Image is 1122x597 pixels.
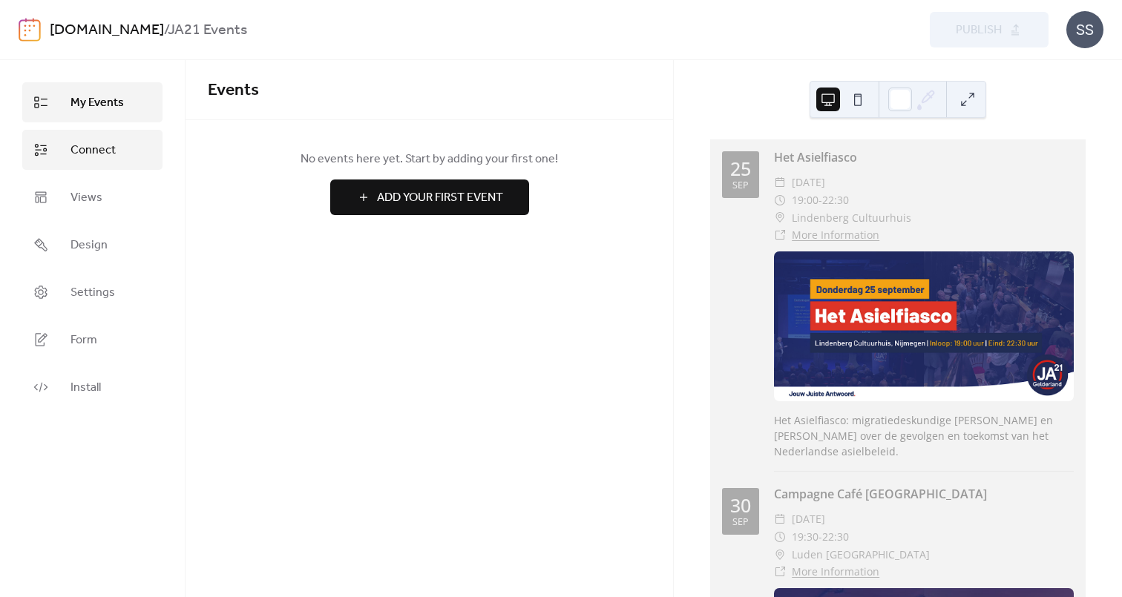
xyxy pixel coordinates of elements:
[774,510,786,528] div: ​
[774,563,786,581] div: ​
[774,412,1074,459] div: Het Asielfiasco: migratiedeskundige [PERSON_NAME] en [PERSON_NAME] over de gevolgen en toekomst v...
[792,510,825,528] span: [DATE]
[730,496,751,515] div: 30
[774,528,786,546] div: ​
[50,16,164,44] a: [DOMAIN_NAME]
[208,151,651,168] span: No events here yet. Start by adding your first one!
[818,191,822,209] span: -
[164,16,168,44] b: /
[208,179,651,215] a: Add Your First Event
[22,272,163,312] a: Settings
[22,320,163,360] a: Form
[70,379,101,397] span: Install
[732,181,749,191] div: sep
[70,332,97,349] span: Form
[377,189,503,207] span: Add Your First Event
[1066,11,1103,48] div: SS
[774,226,786,244] div: ​
[730,159,751,178] div: 25
[774,546,786,564] div: ​
[792,191,818,209] span: 19:00
[792,174,825,191] span: [DATE]
[168,16,247,44] b: JA21 Events
[19,18,41,42] img: logo
[22,225,163,265] a: Design
[208,74,259,107] span: Events
[818,528,822,546] span: -
[70,237,108,254] span: Design
[792,546,930,564] span: Luden [GEOGRAPHIC_DATA]
[774,149,857,165] a: Het Asielfiasco
[774,191,786,209] div: ​
[792,228,879,242] a: More Information
[822,191,849,209] span: 22:30
[774,209,786,227] div: ​
[774,174,786,191] div: ​
[22,177,163,217] a: Views
[70,189,102,207] span: Views
[70,284,115,302] span: Settings
[792,564,879,578] a: More Information
[792,209,911,227] span: Lindenberg Cultuurhuis
[22,130,163,170] a: Connect
[70,94,124,112] span: My Events
[70,142,116,159] span: Connect
[330,179,529,215] button: Add Your First Event
[792,528,818,546] span: 19:30
[22,367,163,407] a: Install
[732,518,749,527] div: sep
[822,528,849,546] span: 22:30
[22,82,163,122] a: My Events
[774,486,987,502] a: Campagne Café [GEOGRAPHIC_DATA]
